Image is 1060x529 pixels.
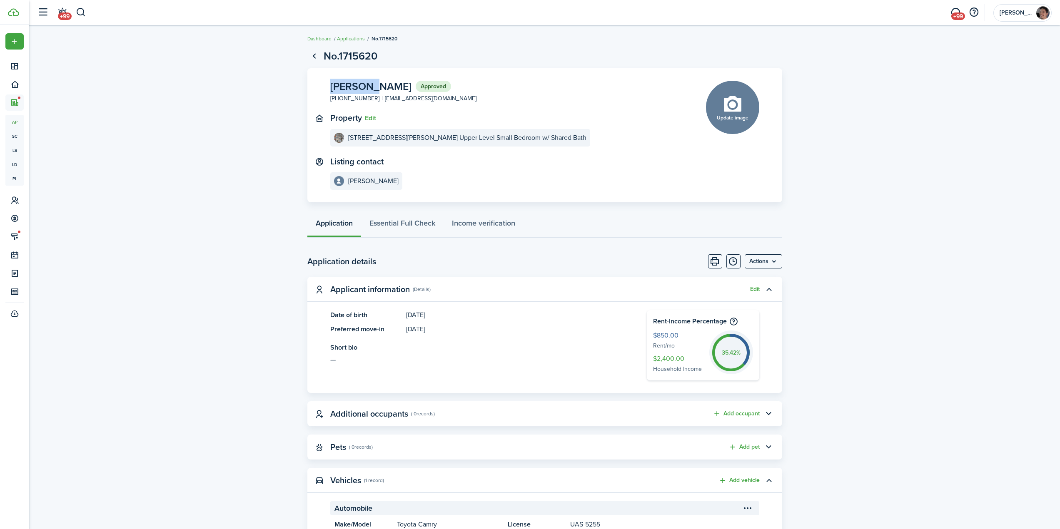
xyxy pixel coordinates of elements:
panel-main-subtitle: (1 record) [364,477,384,484]
panel-main-title: Applicant information [330,285,410,294]
text-item: Property [330,113,362,123]
span: Andy [1000,10,1033,16]
span: Camry [418,519,437,529]
panel-main-subtitle: ( 0 records ) [411,410,435,417]
span: Rent/mo [653,341,705,351]
img: TenantCloud [8,8,19,16]
panel-main-description: [DATE] [406,310,622,320]
panel-main-body: Toggle accordion [307,310,782,393]
button: Toggle accordion [762,440,776,454]
h4: Rent-Income Percentage [653,316,753,326]
a: Income verification [444,213,524,238]
button: Search [76,5,86,20]
button: Toggle accordion [762,473,776,487]
button: Open menu [5,33,24,50]
button: Open menu [745,254,782,268]
a: Applications [337,35,365,42]
a: Essential Full Check [361,213,444,238]
panel-main-title: Additional occupants [330,409,408,419]
button: Open sidebar [35,5,51,20]
a: ls [5,143,24,157]
panel-main-title: Pets [330,442,346,452]
button: Add occupant [713,409,760,419]
panel-main-description: [DATE] [406,324,622,334]
a: [PHONE_NUMBER] [330,94,379,103]
panel-main-subtitle: ( 0 records ) [349,443,373,451]
a: Dashboard [307,35,332,42]
button: Toggle accordion [762,282,776,296]
span: +99 [58,12,72,20]
img: Andy [1036,6,1050,20]
button: Print [708,254,722,268]
button: Timeline [726,254,741,268]
button: Add vehicle [718,476,760,485]
span: Toyota [397,519,416,529]
button: Toggle accordion [762,407,776,421]
span: [PERSON_NAME] [330,81,412,92]
img: 13685 Saint Johns Wood Pl [334,133,344,143]
panel-main-subtitle: (Details) [413,286,431,293]
a: [EMAIL_ADDRESS][DOMAIN_NAME] [385,94,476,103]
span: +99 [951,12,965,20]
panel-main-title: Short bio [330,343,622,353]
a: ap [5,115,24,129]
a: Go back [307,49,322,63]
button: Open menu [741,501,755,515]
panel-main-title: Preferred move-in [330,324,402,334]
span: $850.00 [653,330,705,341]
a: Messaging [948,2,963,23]
button: Edit [365,114,376,122]
menu-btn: Actions [745,254,782,268]
text-item: Listing contact [330,157,384,166]
button: Add pet [728,442,760,452]
e-details-info-title: [PERSON_NAME] [348,177,399,185]
panel-main-title: Date of birth [330,310,402,320]
a: Notifications [54,2,70,23]
a: sc [5,129,24,143]
a: pl [5,171,24,186]
button: Update image [706,81,759,134]
status: Approved [416,81,451,92]
h1: No.1715620 [324,48,377,64]
button: Edit [750,286,760,293]
span: Automobile [334,503,372,514]
button: Open resource center [967,5,981,20]
a: ld [5,157,24,171]
e-details-info-title: [STREET_ADDRESS][PERSON_NAME] Upper Level Small Bedroom w/ Shared Bath [348,134,586,142]
panel-main-title: Vehicles [330,476,361,485]
span: No.1715620 [372,35,397,42]
h2: Application details [307,255,376,268]
span: $2,400.00 [653,354,705,365]
span: Household Income [653,365,705,374]
see-more: — [330,355,622,365]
